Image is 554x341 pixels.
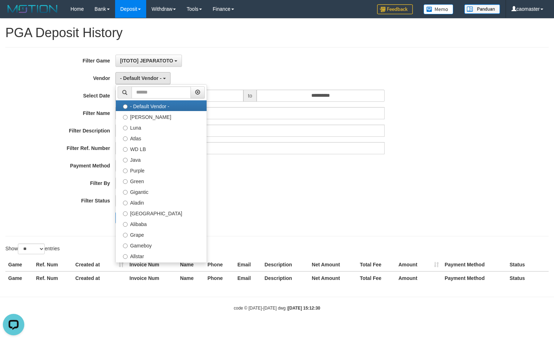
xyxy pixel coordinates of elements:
[123,211,128,216] input: [GEOGRAPHIC_DATA]
[116,207,207,218] label: [GEOGRAPHIC_DATA]
[73,271,127,285] th: Created at
[116,100,207,111] label: - Default Vendor -
[116,122,207,132] label: Luna
[204,271,234,285] th: Phone
[262,271,309,285] th: Description
[309,271,357,285] th: Net Amount
[357,271,396,285] th: Total Fee
[123,233,128,237] input: Grape
[18,244,45,254] select: Showentries
[234,306,320,311] small: code © [DATE]-[DATE] dwg |
[123,222,128,227] input: Alibaba
[234,258,262,271] th: Email
[288,306,320,311] strong: [DATE] 15:12:30
[442,271,507,285] th: Payment Method
[442,258,507,271] th: Payment Method
[243,90,257,102] span: to
[115,72,170,84] button: - Default Vendor -
[5,244,60,254] label: Show entries
[377,4,413,14] img: Feedback.jpg
[115,55,182,67] button: [ITOTO] JEPARATOTO
[309,258,357,271] th: Net Amount
[5,271,33,285] th: Game
[127,258,177,271] th: Invoice Num
[234,271,262,285] th: Email
[120,58,173,64] span: [ITOTO] JEPARATOTO
[177,271,205,285] th: Name
[396,258,442,271] th: Amount
[116,165,207,175] label: Purple
[116,240,207,250] label: Gameboy
[116,261,207,272] label: Xtr
[5,4,60,14] img: MOTION_logo.png
[464,4,500,14] img: panduan.png
[116,111,207,122] label: [PERSON_NAME]
[396,271,442,285] th: Amount
[123,126,128,130] input: Luna
[123,244,128,248] input: Gameboy
[116,229,207,240] label: Grape
[123,104,128,109] input: - Default Vendor -
[123,254,128,259] input: Allstar
[123,136,128,141] input: Atlas
[123,201,128,205] input: Aladin
[73,258,127,271] th: Created at
[3,3,24,24] button: Open LiveChat chat widget
[123,169,128,173] input: Purple
[424,4,454,14] img: Button%20Memo.svg
[116,218,207,229] label: Alibaba
[5,258,33,271] th: Game
[204,258,234,271] th: Phone
[262,258,309,271] th: Description
[123,147,128,152] input: WD LB
[507,258,549,271] th: Status
[33,258,73,271] th: Ref. Num
[507,271,549,285] th: Status
[116,197,207,207] label: Aladin
[116,143,207,154] label: WD LB
[177,258,205,271] th: Name
[123,158,128,162] input: Java
[123,179,128,184] input: Green
[33,271,73,285] th: Ref. Num
[123,190,128,195] input: Gigantic
[116,132,207,143] label: Atlas
[127,271,177,285] th: Invoice Num
[123,115,128,120] input: [PERSON_NAME]
[5,26,549,40] h1: PGA Deposit History
[357,258,396,271] th: Total Fee
[116,250,207,261] label: Allstar
[120,75,162,81] span: - Default Vendor -
[116,154,207,165] label: Java
[116,175,207,186] label: Green
[116,186,207,197] label: Gigantic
